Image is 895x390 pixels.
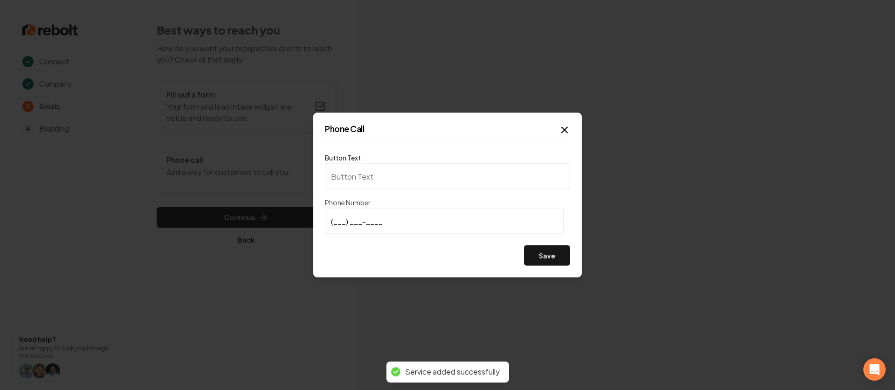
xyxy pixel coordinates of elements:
label: Button Text [325,153,361,162]
div: Service added successfully [405,367,500,377]
label: Phone Number [325,198,371,207]
button: Save [524,245,570,266]
h2: Phone Call [325,125,570,133]
input: Button Text [325,163,570,189]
